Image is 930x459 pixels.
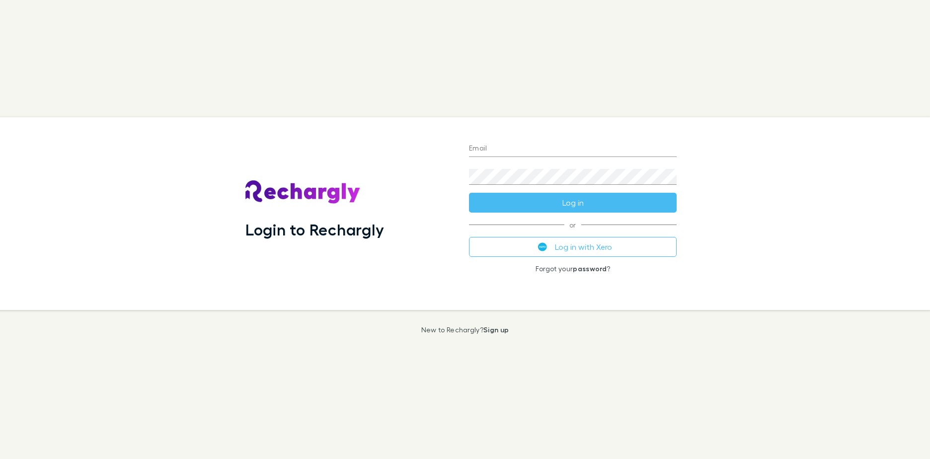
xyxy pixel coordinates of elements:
p: Forgot your ? [469,265,677,273]
a: password [573,264,607,273]
h1: Login to Rechargly [245,220,384,239]
p: New to Rechargly? [421,326,509,334]
img: Xero's logo [538,242,547,251]
button: Log in [469,193,677,213]
a: Sign up [483,325,509,334]
img: Rechargly's Logo [245,180,361,204]
button: Log in with Xero [469,237,677,257]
